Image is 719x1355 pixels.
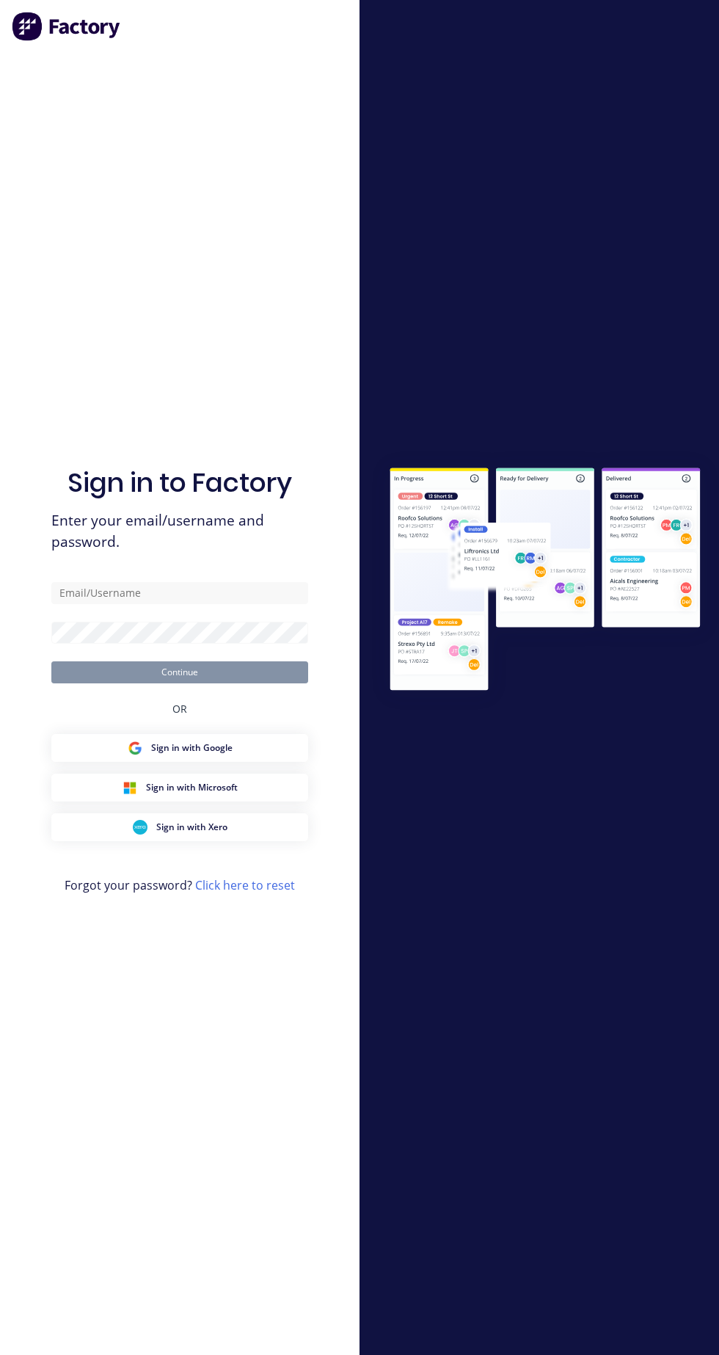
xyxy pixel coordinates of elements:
[151,741,233,755] span: Sign in with Google
[51,734,308,762] button: Google Sign inSign in with Google
[51,774,308,802] button: Microsoft Sign inSign in with Microsoft
[146,781,238,794] span: Sign in with Microsoft
[128,741,142,755] img: Google Sign in
[172,683,187,734] div: OR
[51,813,308,841] button: Xero Sign inSign in with Xero
[12,12,122,41] img: Factory
[65,876,295,894] span: Forgot your password?
[371,451,719,711] img: Sign in
[51,661,308,683] button: Continue
[195,877,295,893] a: Click here to reset
[67,467,292,498] h1: Sign in to Factory
[156,821,227,834] span: Sign in with Xero
[123,780,137,795] img: Microsoft Sign in
[133,820,147,835] img: Xero Sign in
[51,510,308,553] span: Enter your email/username and password.
[51,582,308,604] input: Email/Username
